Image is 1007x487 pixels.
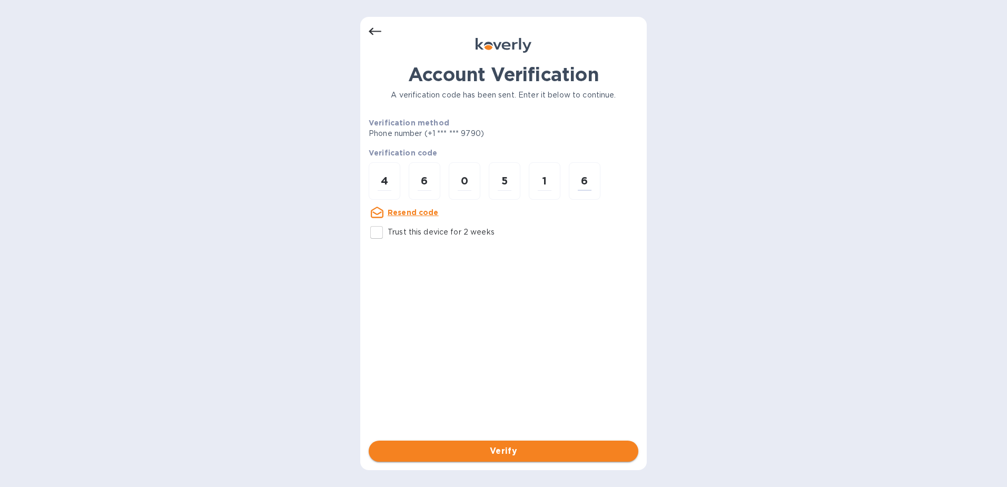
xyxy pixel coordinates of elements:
u: Resend code [388,208,439,217]
p: Phone number (+1 *** *** 9790) [369,128,565,139]
span: Verify [377,445,630,457]
h1: Account Verification [369,63,638,85]
p: A verification code has been sent. Enter it below to continue. [369,90,638,101]
p: Trust this device for 2 weeks [388,227,495,238]
p: Verification code [369,148,638,158]
b: Verification method [369,119,449,127]
button: Verify [369,441,638,462]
